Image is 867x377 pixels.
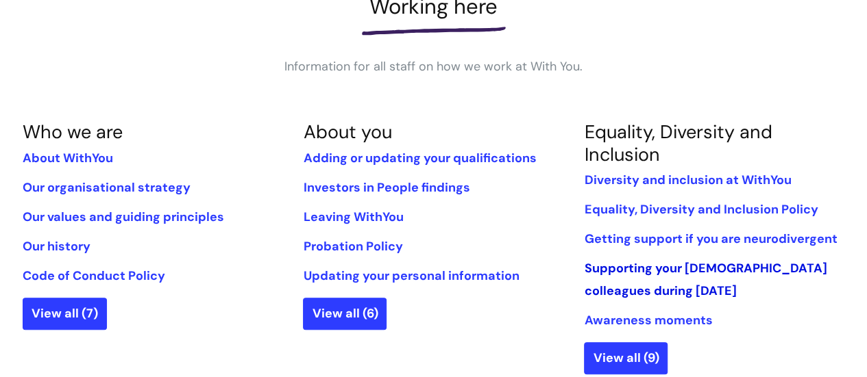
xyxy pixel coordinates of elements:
a: Our values and guiding principles [23,209,224,225]
a: About WithYou [23,150,113,166]
a: Code of Conduct Policy [23,268,165,284]
a: Equality, Diversity and Inclusion Policy [584,201,818,218]
a: Investors in People findings [303,179,469,196]
a: Getting support if you are neurodivergent [584,231,837,247]
a: Who we are [23,120,123,144]
a: Adding or updating your qualifications [303,150,536,166]
a: View all (9) [584,342,668,374]
a: Our organisational strategy [23,179,191,196]
a: Supporting your [DEMOGRAPHIC_DATA] colleagues during [DATE] [584,260,827,298]
a: View all (7) [23,298,107,329]
a: About you [303,120,391,144]
a: Leaving WithYou [303,209,403,225]
a: Our history [23,238,90,255]
a: Equality, Diversity and Inclusion [584,120,772,166]
a: Updating your personal information [303,268,519,284]
a: Awareness moments [584,312,712,328]
p: Information for all staff on how we work at With You. [228,55,639,77]
a: Diversity and inclusion at WithYou [584,172,791,188]
a: Probation Policy [303,238,402,255]
a: View all (6) [303,298,387,329]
